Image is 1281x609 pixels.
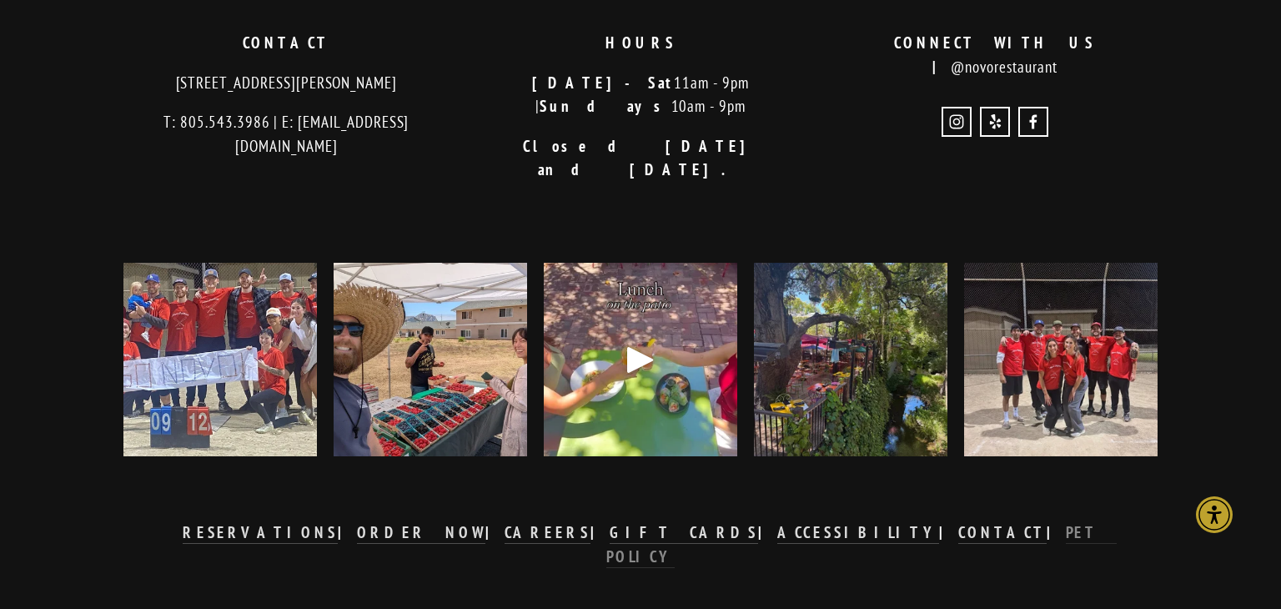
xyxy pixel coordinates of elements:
div: Play [620,340,661,380]
strong: ACCESSIBILITY [777,522,939,542]
p: T: 805.543.3986 | E: [EMAIL_ADDRESS][DOMAIN_NAME] [123,110,450,158]
img: The calm before the rush! Our patio is waiting for you! [754,231,947,489]
a: PET POLICY [606,522,1118,567]
a: CAREERS [505,522,591,544]
strong: CONTACT [243,33,331,53]
a: ACCESSIBILITY [777,522,939,544]
a: Instagram [942,107,972,137]
strong: GIFT CARDS [610,522,758,542]
strong: ORDER NOW [357,522,485,542]
strong: | [338,522,357,542]
strong: [DATE]-Sat [532,73,675,93]
strong: | [590,522,610,542]
a: RESERVATIONS [183,522,338,544]
img: CHAMPS! 🥇 Huge congrats to our incredible softball team for bringing home the league championship... [99,263,341,456]
a: Novo Restaurant and Lounge [1018,107,1048,137]
img: Fresh from the farmers market: sweet berries, crunchy celery and crisp Brussels sprouts 🍓🌿 [309,263,551,456]
p: 11am - 9pm | 10am - 9pm [478,71,804,118]
strong: RESERVATIONS [183,522,338,542]
strong: CONTACT [958,522,1047,542]
strong: CONNECT WITH US | [894,33,1113,77]
strong: Sundays [540,96,671,116]
strong: | [939,522,958,542]
strong: PET POLICY [606,522,1118,566]
strong: CAREERS [505,522,591,542]
strong: | [1047,522,1066,542]
p: @novorestaurant [831,31,1158,78]
a: GIFT CARDS [610,522,758,544]
img: Novo&rsquo;s softball team goes undefeated! We&rsquo;re on our way to playoffs! [964,231,1158,489]
a: CONTACT [958,522,1047,544]
strong: HOURS [605,33,676,53]
a: ORDER NOW [357,522,485,544]
strong: | [758,522,777,542]
p: [STREET_ADDRESS][PERSON_NAME] [123,71,450,95]
div: Accessibility Menu [1196,496,1233,533]
a: Yelp [980,107,1010,137]
strong: Closed [DATE] and [DATE]. [523,136,776,180]
strong: | [485,522,505,542]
